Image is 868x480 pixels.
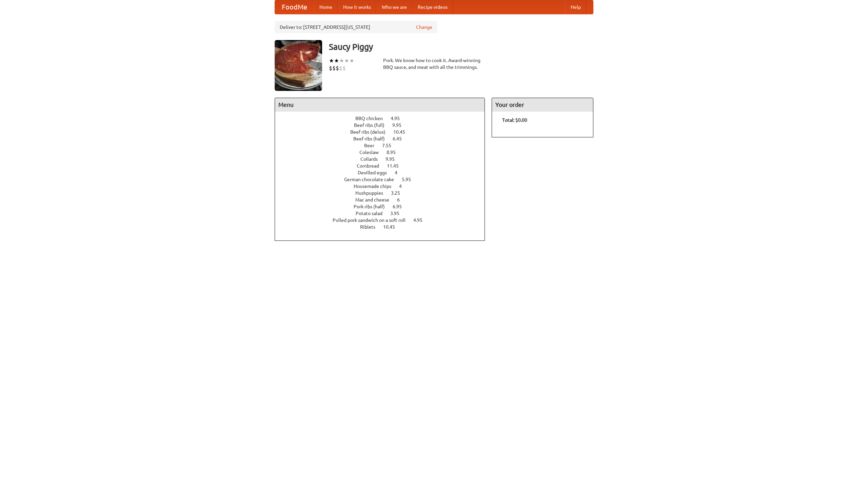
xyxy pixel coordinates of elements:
a: Collards 9.95 [360,156,407,162]
a: Who we are [376,0,412,14]
a: Beer 7.55 [364,143,404,148]
a: Beef ribs (full) 9.95 [354,122,414,128]
a: Home [314,0,338,14]
span: Pork ribs (half) [354,204,392,209]
h3: Saucy Piggy [329,40,593,54]
li: $ [332,64,336,72]
a: Cornbread 11.45 [357,163,411,169]
span: 6.95 [393,204,409,209]
span: 10.45 [393,129,412,135]
li: ★ [344,57,349,64]
a: Pulled pork sandwich on a soft roll 4.95 [333,217,435,223]
a: Pork ribs (half) 6.95 [354,204,414,209]
li: $ [342,64,346,72]
span: Cornbread [357,163,386,169]
span: German chocolate cake [344,177,401,182]
a: Hushpuppies 3.25 [355,190,413,196]
img: angular.jpg [275,40,322,91]
a: German chocolate cake 5.95 [344,177,423,182]
span: 9.95 [392,122,408,128]
a: Beef ribs (half) 6.45 [353,136,414,141]
span: 9.95 [386,156,401,162]
a: Change [416,24,432,31]
span: 4.95 [391,116,407,121]
a: Help [565,0,586,14]
span: Beer [364,143,381,148]
a: Recipe videos [412,0,453,14]
li: $ [329,64,332,72]
span: Coleslaw [359,150,386,155]
a: Riblets 10.45 [360,224,408,230]
a: Mac and cheese 6 [355,197,412,203]
span: Housemade chips [354,184,398,189]
span: 4 [395,170,404,175]
span: Devilled eggs [358,170,394,175]
span: 11.45 [387,163,406,169]
b: Total: $0.00 [502,117,527,123]
span: 4.95 [413,217,429,223]
h4: Your order [492,98,593,112]
a: Devilled eggs 4 [358,170,410,175]
a: FoodMe [275,0,314,14]
div: Pork. We know how to cook it. Award-winning BBQ sauce, and meat with all the trimmings. [383,57,485,71]
div: Deliver to: [STREET_ADDRESS][US_STATE] [275,21,437,33]
span: Beef ribs (half) [353,136,392,141]
span: Beef ribs (full) [354,122,391,128]
span: 3.95 [390,211,406,216]
a: BBQ chicken 4.95 [355,116,412,121]
a: Coleslaw 8.95 [359,150,408,155]
span: 5.95 [402,177,418,182]
span: 7.55 [382,143,398,148]
li: ★ [334,57,339,64]
span: Potato salad [356,211,389,216]
a: Housemade chips 4 [354,184,414,189]
span: 3.25 [391,190,407,196]
span: Mac and cheese [355,197,396,203]
li: $ [339,64,342,72]
span: 6 [397,197,407,203]
span: 6.45 [393,136,409,141]
a: Beef ribs (delux) 10.45 [350,129,418,135]
span: Riblets [360,224,382,230]
span: 4 [399,184,409,189]
span: Beef ribs (delux) [350,129,392,135]
h4: Menu [275,98,485,112]
span: Pulled pork sandwich on a soft roll [333,217,412,223]
a: Potato salad 3.95 [356,211,412,216]
li: ★ [339,57,344,64]
span: 10.45 [383,224,402,230]
span: Collards [360,156,384,162]
li: ★ [349,57,354,64]
li: $ [336,64,339,72]
span: BBQ chicken [355,116,390,121]
span: Hushpuppies [355,190,390,196]
li: ★ [329,57,334,64]
span: 8.95 [387,150,402,155]
a: How it works [338,0,376,14]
